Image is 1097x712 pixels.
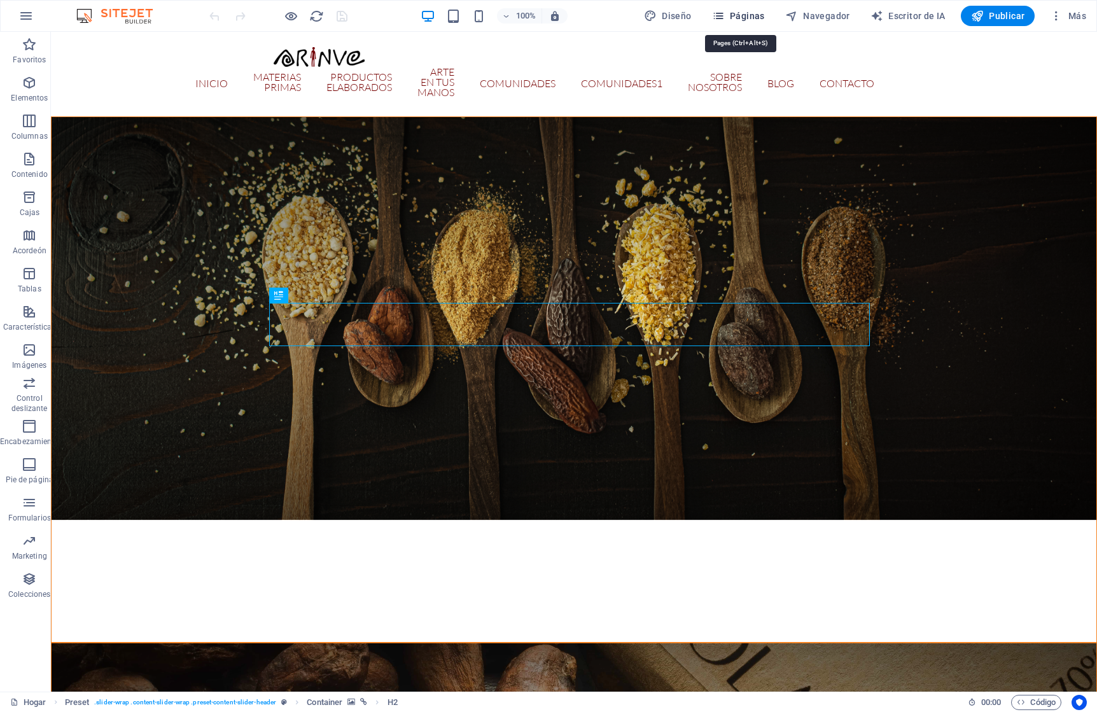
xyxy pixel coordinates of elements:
button: Escritor de IA [865,6,951,26]
font: Más [1068,11,1086,21]
button: Código [1011,695,1061,710]
font: Marketing [12,552,47,561]
font: Cajas [20,208,40,217]
div: Diseño (Ctrl+Alt+Y) [639,6,697,26]
span: . slider-wrap .content-slider-wrap .preset-content-slider-header [94,695,276,710]
font: Hogar [24,697,46,707]
i: This element contains a background [347,699,355,706]
span: Click to select. Double-click to edit [65,695,90,710]
font: Elementos [11,94,48,102]
button: Centrados en el usuario [1072,695,1087,710]
font: 100% [516,11,536,20]
font: Características [3,323,56,332]
button: recargar [309,8,324,24]
button: Más [1045,6,1091,26]
img: Logotipo del editor [73,8,169,24]
font: Diseño [662,11,691,21]
span: Click to select. Double-click to edit [307,695,342,710]
i: Al cambiar el tamaño, se ajusta automáticamente el nivel de zoom para adaptarse al dispositivo el... [549,10,561,22]
font: Navegador [803,11,850,21]
font: Favoritos [13,55,46,64]
font: 00:00 [981,697,1001,707]
a: Haga clic para cancelar la selección. Haga doble clic para abrir Páginas. [10,695,46,710]
span: Click to select. Double-click to edit [388,695,398,710]
button: Navegador [780,6,855,26]
font: Formularios [8,513,51,522]
font: Páginas [730,11,765,21]
i: Recargar página [309,9,324,24]
button: 100% [497,8,542,24]
button: Páginas [707,6,770,26]
font: Acordeón [13,246,46,255]
button: Publicar [961,6,1035,26]
font: Escritor de IA [888,11,946,21]
button: Diseño [639,6,697,26]
font: Columnas [11,132,48,141]
font: Contenido [11,170,48,179]
i: This element is a customizable preset [281,699,287,706]
font: Colecciones [8,590,50,599]
font: Control deslizante [11,394,47,413]
font: Tablas [18,284,41,293]
h6: Tiempo de sesión [968,695,1002,710]
font: Código [1030,697,1056,707]
font: Imágenes [12,361,46,370]
font: Pie de página [6,475,53,484]
button: Haga clic aquí para salir del modo de vista previa y continuar editando [283,8,298,24]
nav: migaja de pan [65,695,398,710]
font: Publicar [989,11,1024,21]
i: This element is linked [360,699,367,706]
